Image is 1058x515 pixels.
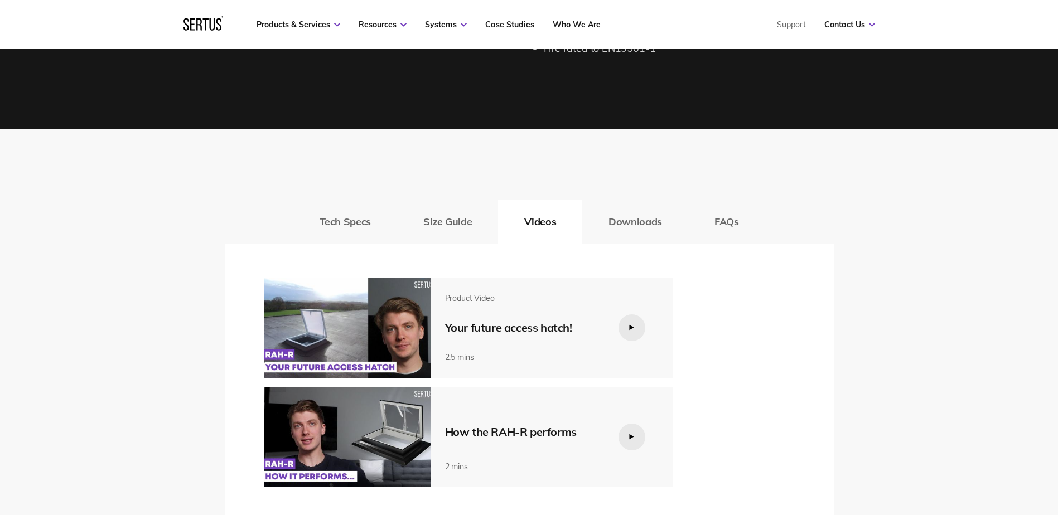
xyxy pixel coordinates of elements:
a: Who We Are [553,20,601,30]
a: Systems [425,20,467,30]
a: Resources [359,20,407,30]
div: 2.5 mins [445,352,601,362]
button: FAQs [688,200,765,244]
div: How the RAH-R performs [445,425,601,439]
div: Your future access hatch! [445,320,601,334]
button: Size Guide [397,200,498,244]
a: Contact Us [824,20,875,30]
a: Case Studies [485,20,534,30]
button: Tech Specs [293,200,397,244]
div: 2 mins [445,461,601,472]
button: Downloads [582,200,688,244]
div: Product Video [445,293,601,303]
a: Products & Services [257,20,340,30]
iframe: Chat Widget [857,386,1058,515]
a: Support [777,20,806,30]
